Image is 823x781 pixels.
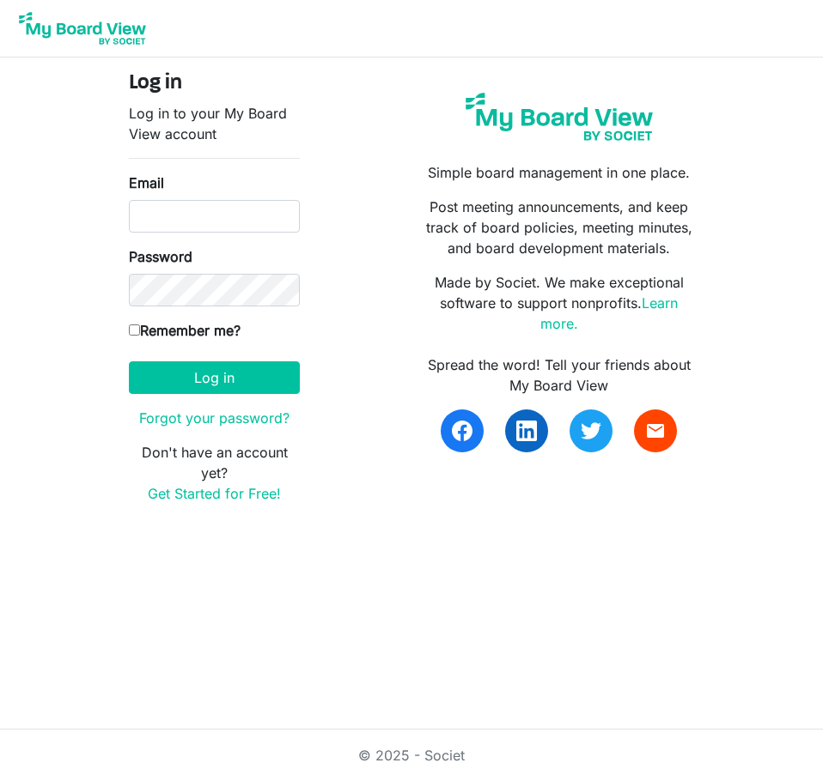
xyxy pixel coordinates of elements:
[129,324,140,336] input: Remember me?
[129,71,300,96] h4: Log in
[634,409,677,452] a: email
[424,354,694,396] div: Spread the word! Tell your friends about My Board View
[139,409,290,427] a: Forgot your password?
[129,103,300,144] p: Log in to your My Board View account
[540,294,679,332] a: Learn more.
[358,747,465,764] a: © 2025 - Societ
[129,173,164,193] label: Email
[14,7,151,50] img: My Board View Logo
[129,361,300,394] button: Log in
[516,421,537,441] img: linkedin.svg
[129,320,241,341] label: Remember me?
[129,442,300,504] p: Don't have an account yet?
[129,246,192,267] label: Password
[458,85,661,148] img: my-board-view-societ.svg
[645,421,666,441] span: email
[424,162,694,183] p: Simple board management in one place.
[148,485,281,502] a: Get Started for Free!
[424,197,694,258] p: Post meeting announcements, and keep track of board policies, meeting minutes, and board developm...
[452,421,472,441] img: facebook.svg
[581,421,601,441] img: twitter.svg
[424,272,694,334] p: Made by Societ. We make exceptional software to support nonprofits.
